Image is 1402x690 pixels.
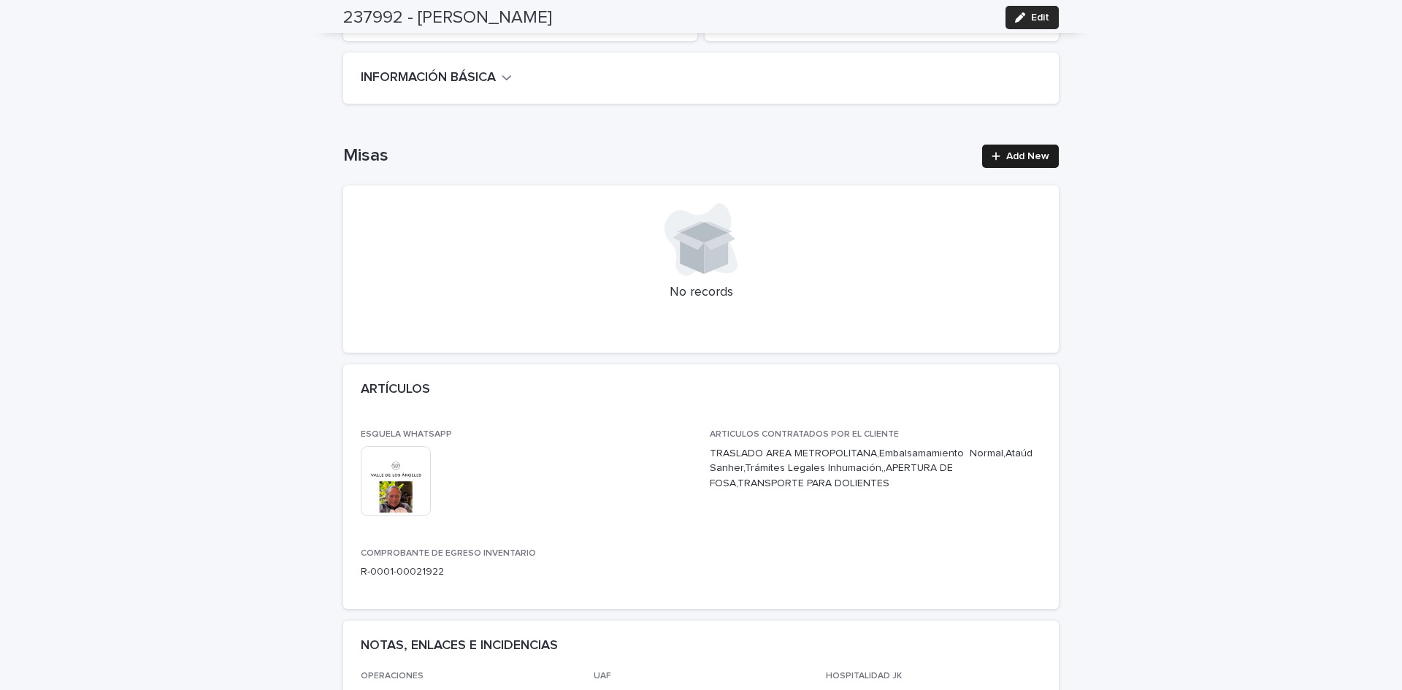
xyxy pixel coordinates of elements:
[1006,151,1049,161] span: Add New
[361,638,558,654] h2: NOTAS, ENLACES E INCIDENCIAS
[982,145,1059,168] a: Add New
[826,672,902,681] span: HOSPITALIDAD JK
[361,70,512,86] button: INFORMACIÓN BÁSICA
[1031,12,1049,23] span: Edit
[361,549,536,558] span: COMPROBANTE DE EGRESO INVENTARIO
[361,285,1041,301] p: No records
[1005,6,1059,29] button: Edit
[343,7,552,28] h2: 237992 - [PERSON_NAME]
[361,70,496,86] h2: INFORMACIÓN BÁSICA
[361,564,692,580] p: R-0001-00021922
[343,145,973,166] h1: Misas
[594,672,611,681] span: UAF
[361,382,430,398] h2: ARTÍCULOS
[361,672,424,681] span: OPERACIONES
[710,430,899,439] span: ARTICULOS CONTRATADOS POR EL CLIENTE
[361,430,452,439] span: ESQUELA WHATSAPP
[710,446,1041,491] p: TRASLADO AREA METROPOLITANA,Embalsamamiento Normal,Ataúd Sanher,Trámites Legales Inhumación,,APER...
